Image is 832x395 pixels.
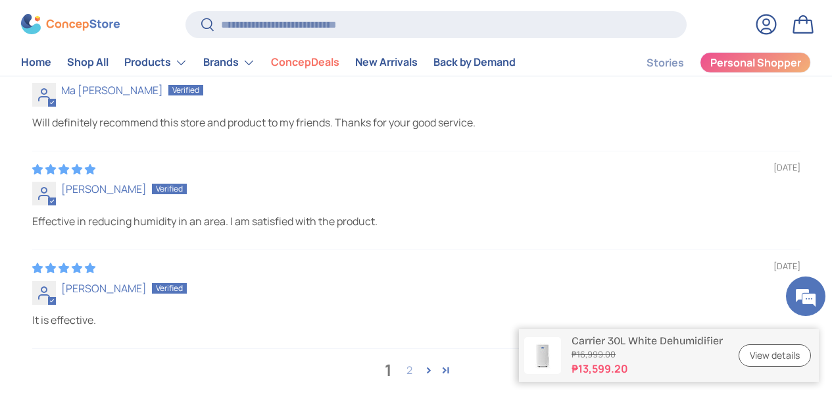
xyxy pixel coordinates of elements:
summary: Brands [195,49,263,76]
p: Effective in reducing humidity in an area. I am satisfied with the product. [32,214,800,228]
a: Back by Demand [433,50,516,76]
textarea: Type your message and hit 'Enter' [7,259,251,305]
span: 5 star review [32,261,95,275]
span: [DATE] [773,261,800,273]
span: 5 star review [32,162,95,176]
p: Will definitely recommend this store and product to my friends. Thanks for your good service. [32,115,800,130]
div: Minimize live chat window [216,7,247,38]
img: ConcepStore [21,14,120,35]
span: Ma [PERSON_NAME] [61,83,163,97]
a: Page 2 [399,362,420,378]
summary: Products [116,49,195,76]
span: [DATE] [773,162,800,174]
p: It is effective. [32,313,800,327]
a: View details [739,344,811,367]
span: We're online! [76,115,182,248]
span: Personal Shopper [710,58,801,68]
a: Page 2 [420,361,437,379]
nav: Secondary [615,49,811,76]
a: ConcepDeals [271,50,339,76]
div: Chat with us now [68,74,221,91]
span: 5 star review [32,63,95,78]
a: Page 2 [437,361,454,379]
a: Shop All [67,50,109,76]
a: Home [21,50,51,76]
s: ₱16,999.00 [572,348,723,361]
a: Personal Shopper [700,52,811,73]
span: [PERSON_NAME] [61,281,147,296]
img: carrier-dehumidifier-30-liter-full-view-concepstore [524,337,561,374]
p: Carrier 30L White Dehumidifier [572,334,723,347]
span: [PERSON_NAME] [61,182,147,196]
strong: ₱13,599.20 [572,361,723,377]
nav: Primary [21,49,516,76]
a: New Arrivals [355,50,418,76]
a: Stories [647,50,684,76]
